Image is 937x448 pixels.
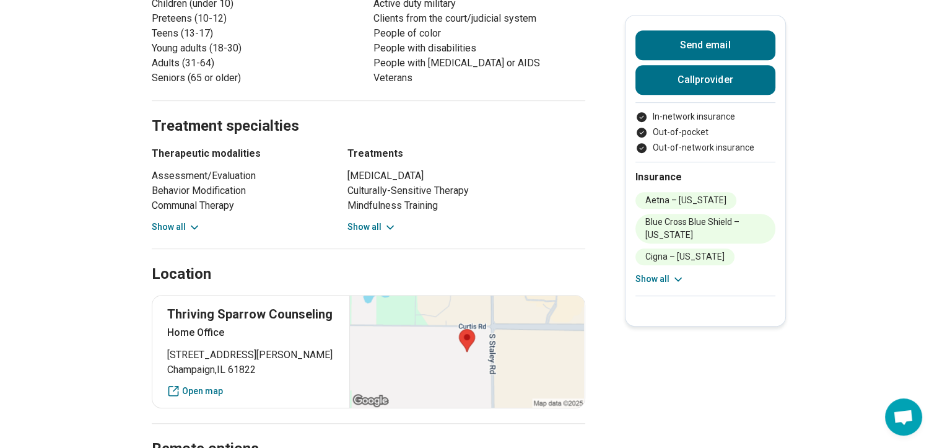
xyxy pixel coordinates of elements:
h3: Therapeutic modalities [152,146,325,161]
button: Show all [152,221,201,234]
h2: Insurance [635,170,775,185]
h3: Treatments [347,146,585,161]
h2: Treatment specialties [152,86,585,137]
li: Teens (13-17) [152,26,364,41]
li: In-network insurance [635,110,775,123]
p: Home Office [167,325,335,340]
li: Culturally-Sensitive Therapy [347,183,585,198]
li: Blue Cross Blue Shield – [US_STATE] [635,214,775,244]
li: People of color [373,26,585,41]
button: Send email [635,30,775,60]
a: Open map [167,385,335,398]
span: Champaign , IL 61822 [167,362,335,377]
li: Behavior Modification [152,183,325,198]
li: Out-of-network insurance [635,141,775,154]
li: Aetna – [US_STATE] [635,192,736,209]
button: Show all [635,273,684,286]
li: Clients from the court/judicial system [373,11,585,26]
li: Mindfulness Training [347,198,585,213]
a: Open chat [885,398,922,436]
li: Cigna – [US_STATE] [635,248,734,265]
li: Communal Therapy [152,198,325,213]
li: [MEDICAL_DATA] [347,169,585,183]
h2: Location [152,264,211,285]
li: Assessment/Evaluation [152,169,325,183]
button: Show all [347,221,396,234]
ul: Payment options [635,110,775,154]
li: People with [MEDICAL_DATA] or AIDS [373,56,585,71]
li: People with disabilities [373,41,585,56]
li: Adults (31-64) [152,56,364,71]
li: Young adults (18-30) [152,41,364,56]
p: Thriving Sparrow Counseling [167,305,335,323]
button: Callprovider [635,65,775,95]
li: Out-of-pocket [635,126,775,139]
li: Preteens (10-12) [152,11,364,26]
span: [STREET_ADDRESS][PERSON_NAME] [167,348,335,362]
li: Seniors (65 or older) [152,71,364,86]
li: Veterans [373,71,585,86]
